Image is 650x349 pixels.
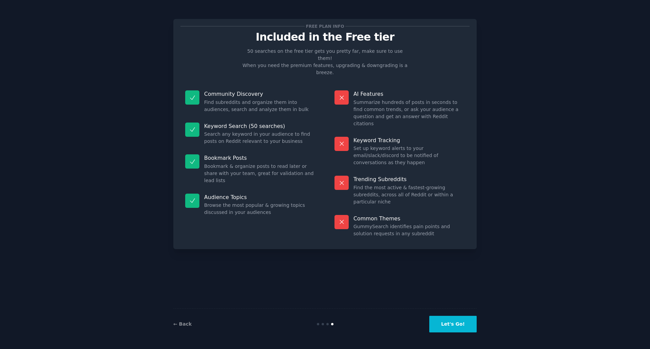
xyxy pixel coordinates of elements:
a: ← Back [173,321,192,327]
p: Included in the Free tier [180,31,470,43]
dd: Browse the most popular & growing topics discussed in your audiences [204,202,316,216]
p: Bookmark Posts [204,154,316,161]
p: AI Features [353,90,465,97]
p: Keyword Search (50 searches) [204,123,316,130]
dd: Find subreddits and organize them into audiences, search and analyze them in bulk [204,99,316,113]
dd: Search any keyword in your audience to find posts on Reddit relevant to your business [204,131,316,145]
dd: Summarize hundreds of posts in seconds to find common trends, or ask your audience a question and... [353,99,465,127]
button: Let's Go! [429,316,477,332]
dd: Bookmark & organize posts to read later or share with your team, great for validation and lead lists [204,163,316,184]
dd: Find the most active & fastest-growing subreddits, across all of Reddit or within a particular niche [353,184,465,205]
dd: Set up keyword alerts to your email/slack/discord to be notified of conversations as they happen [353,145,465,166]
span: Free plan info [305,23,345,30]
dd: GummySearch identifies pain points and solution requests in any subreddit [353,223,465,237]
p: Community Discovery [204,90,316,97]
p: Common Themes [353,215,465,222]
p: Audience Topics [204,194,316,201]
p: 50 searches on the free tier gets you pretty far, make sure to use them! When you need the premiu... [240,48,410,76]
p: Trending Subreddits [353,176,465,183]
p: Keyword Tracking [353,137,465,144]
